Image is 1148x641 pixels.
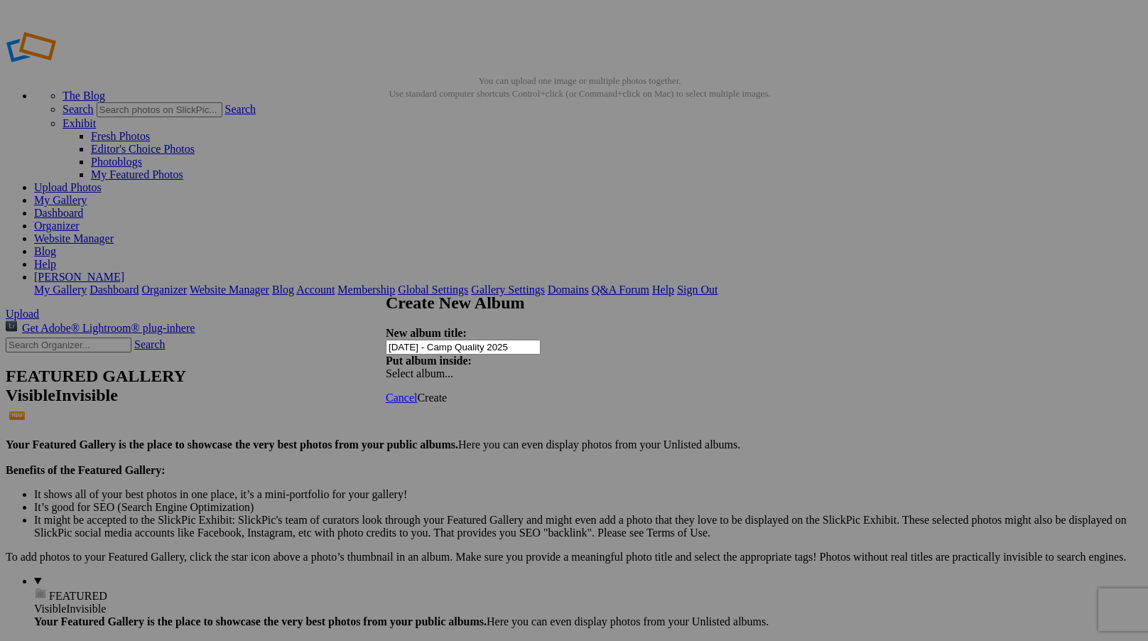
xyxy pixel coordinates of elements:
a: Cancel [386,392,417,404]
span: Select album... [386,367,453,379]
h2: Create New Album [386,293,762,313]
span: Create [417,392,447,404]
strong: Put album inside: [386,355,472,367]
strong: New album title: [386,327,467,339]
